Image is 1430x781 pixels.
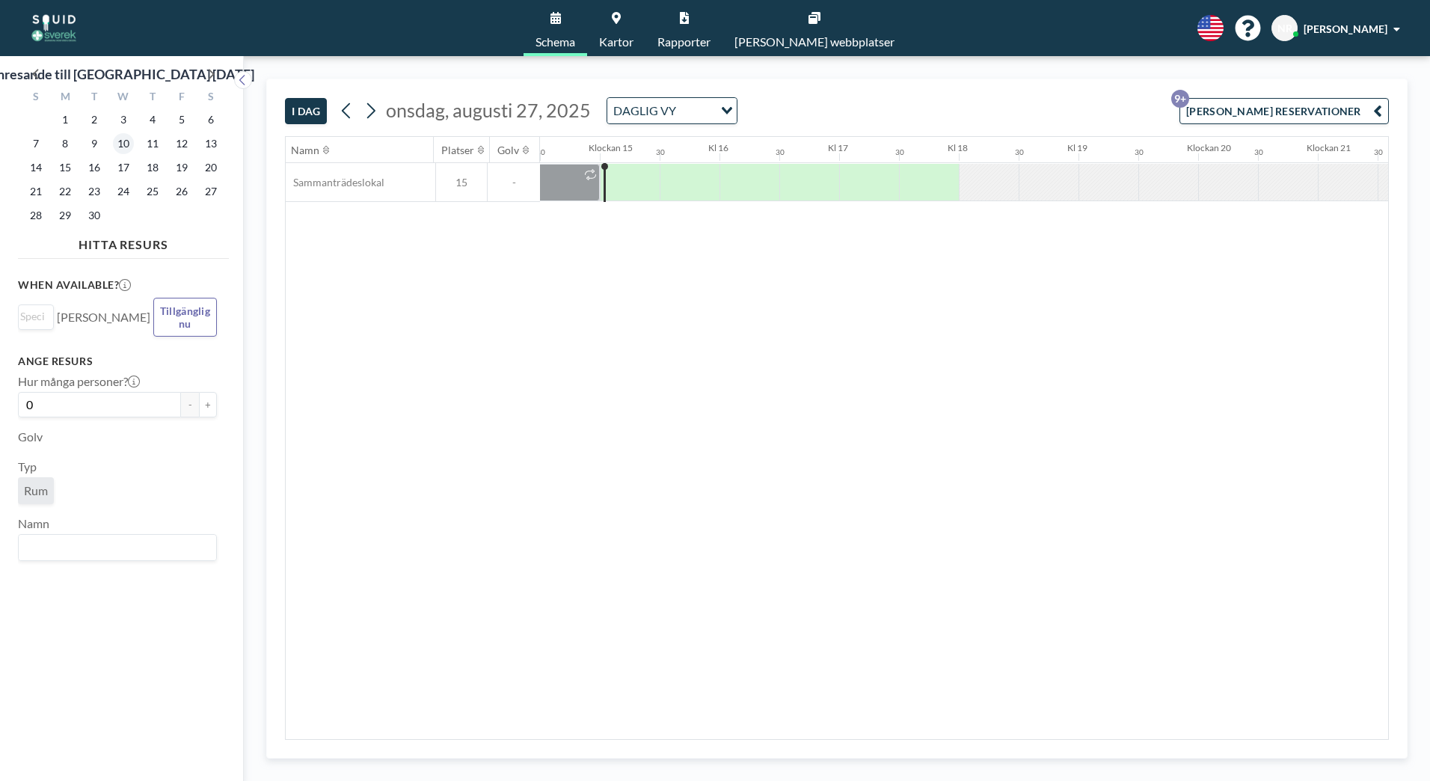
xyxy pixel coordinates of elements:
span: tisdag, september 2, 2025 [84,109,105,130]
span: onsdag, september 10, 2025 [113,133,134,154]
span: tisdag, september 30, 2025 [84,205,105,226]
span: onsdag, augusti 27, 2025 [386,99,591,121]
span: [PERSON_NAME] [57,310,150,325]
span: lördag, september 6, 2025 [200,109,221,130]
div: Kl 18 [948,142,968,153]
span: Tillgänglig nu [160,304,210,330]
span: Rum [24,483,48,498]
span: torsdag, september 11, 2025 [142,133,163,154]
span: onsdag, september 3, 2025 [113,109,134,130]
span: 15 [436,176,487,189]
div: F [167,88,196,108]
div: Sök efter alternativ [19,535,216,560]
font: Typ [18,459,37,474]
div: M [51,88,80,108]
div: W [109,88,138,108]
div: S [196,88,225,108]
span: onsdag, september 17, 2025 [113,157,134,178]
button: - [181,392,199,417]
span: NR [1277,22,1292,35]
p: 9+ [1171,90,1189,108]
span: söndag, september 14, 2025 [25,157,46,178]
div: Kl 17 [828,142,848,153]
span: måndag, september 22, 2025 [55,181,76,202]
h4: HITTA RESURS [18,231,229,252]
img: organization-logo [24,13,84,43]
span: onsdag, september 24, 2025 [113,181,134,202]
span: - [488,176,540,189]
span: fredag, september 12, 2025 [171,133,192,154]
div: Klockan 15 [589,142,633,153]
span: tisdag, september 16, 2025 [84,157,105,178]
input: Sök efter alternativ [681,101,712,120]
div: Sök efter alternativ [19,305,53,328]
span: söndag, september 28, 2025 [25,205,46,226]
span: lördag, september 13, 2025 [200,133,221,154]
span: [PERSON_NAME] [1304,22,1387,35]
span: torsdag, september 4, 2025 [142,109,163,130]
span: lördag, september 20, 2025 [200,157,221,178]
button: [PERSON_NAME] RESERVATIONER9+ [1179,98,1389,124]
span: fredag, september 5, 2025 [171,109,192,130]
span: Rapporter [657,36,711,48]
div: 30 [656,147,665,157]
span: torsdag, september 25, 2025 [142,181,163,202]
span: måndag, september 1, 2025 [55,109,76,130]
div: Sök efter alternativ [607,98,737,123]
div: 30 [776,147,785,157]
button: Tillgänglig nu [153,298,217,337]
div: T [138,88,167,108]
span: tisdag, september 9, 2025 [84,133,105,154]
div: 30 [1254,147,1263,157]
font: Golv [18,429,43,444]
div: T [80,88,109,108]
span: söndag, september 7, 2025 [25,133,46,154]
h3: Ange resurs [18,355,217,368]
span: tisdag, september 23, 2025 [84,181,105,202]
span: torsdag, september 18, 2025 [142,157,163,178]
span: Kartor [599,36,633,48]
div: Kl 16 [708,142,728,153]
span: Sammanträdeslokal [286,176,384,189]
div: 30 [1374,147,1383,157]
span: lördag, september 27, 2025 [200,181,221,202]
input: Sök efter alternativ [20,308,45,325]
div: 30 [1015,147,1024,157]
font: [PERSON_NAME] RESERVATIONER [1186,105,1361,117]
div: Klockan 21 [1307,142,1351,153]
span: söndag, september 21, 2025 [25,181,46,202]
span: måndag, september 15, 2025 [55,157,76,178]
span: fredag, september 26, 2025 [171,181,192,202]
input: Sök efter alternativ [20,538,208,557]
div: 30 [1135,147,1144,157]
button: + [199,392,217,417]
div: Klockan 20 [1187,142,1231,153]
span: [PERSON_NAME] webbplatser [734,36,894,48]
span: Schema [536,36,575,48]
span: måndag, september 8, 2025 [55,133,76,154]
font: Namn [18,516,49,530]
font: Hur många personer? [18,374,128,388]
button: I DAG [285,98,327,124]
div: S [22,88,51,108]
span: måndag, september 29, 2025 [55,205,76,226]
div: Golv [497,144,519,157]
font: DAGLIG VY [613,102,676,119]
div: Platser [441,144,474,157]
div: Namn [291,144,319,157]
div: 30 [895,147,904,157]
span: fredag, september 19, 2025 [171,157,192,178]
div: Kl 19 [1067,142,1087,153]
